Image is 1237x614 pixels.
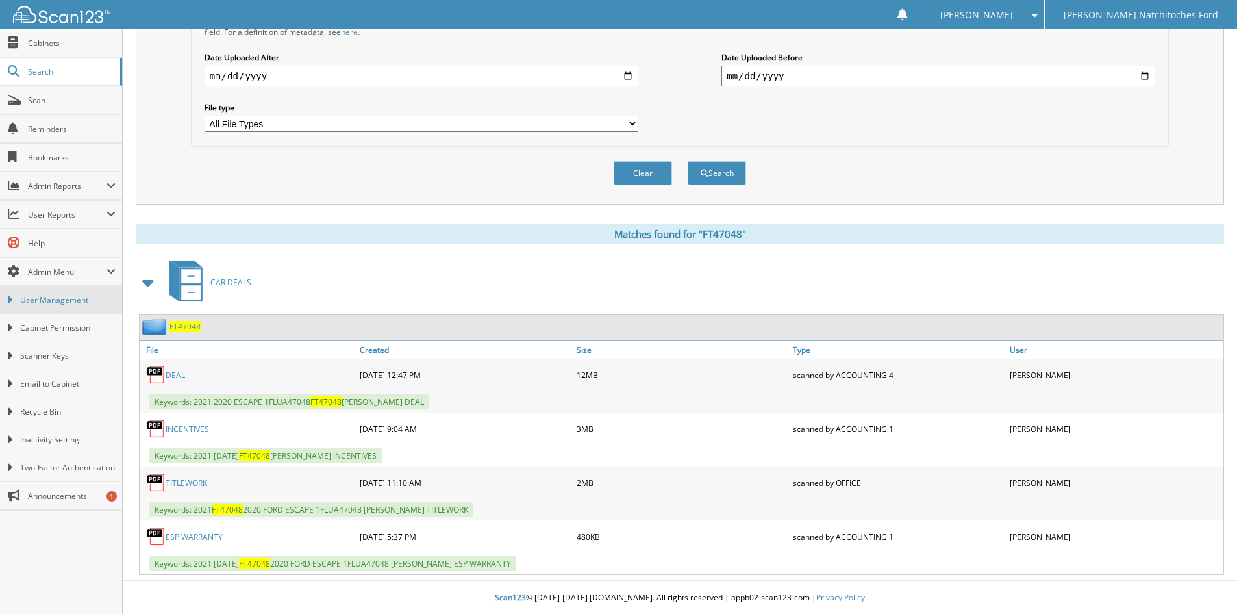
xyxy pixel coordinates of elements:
div: [DATE] 12:47 PM [356,362,573,388]
span: FT47048 [239,558,270,569]
button: Clear [614,161,672,185]
button: Search [688,161,746,185]
input: end [721,66,1155,86]
span: Inactivity Setting [20,434,116,446]
span: Scan123 [495,592,526,603]
span: Admin Reports [28,181,106,192]
a: Created [356,341,573,359]
input: start [205,66,638,86]
span: Recycle Bin [20,406,116,418]
span: Announcements [28,491,116,502]
a: File [140,341,356,359]
div: 3MB [573,416,790,442]
div: scanned by ACCOUNTING 1 [790,416,1006,442]
label: Date Uploaded After [205,52,638,63]
img: PDF.png [146,527,166,546]
div: 2MB [573,470,790,496]
img: scan123-logo-white.svg [13,6,110,23]
span: Keywords: 2021 2020 FORD ESCAPE 1FLUA47048 [PERSON_NAME] TITLEWORK [149,502,473,517]
span: Search [28,66,114,77]
img: PDF.png [146,365,166,385]
div: 1 [106,491,117,502]
a: DEAL [166,370,185,381]
img: PDF.png [146,419,166,439]
a: Privacy Policy [816,592,865,603]
a: Type [790,341,1006,359]
div: © [DATE]-[DATE] [DOMAIN_NAME]. All rights reserved | appb02-scan123-com | [123,582,1237,614]
span: Cabinet Permission [20,322,116,334]
span: Scan [28,95,116,106]
span: FT47048 [239,450,270,461]
label: File type [205,102,638,113]
span: Help [28,238,116,249]
div: [DATE] 11:10 AM [356,470,573,496]
div: scanned by OFFICE [790,470,1006,496]
span: Scanner Keys [20,350,116,362]
span: Reminders [28,123,116,134]
div: [PERSON_NAME] [1006,470,1223,496]
span: Email to Cabinet [20,378,116,390]
a: INCENTIVES [166,424,209,435]
span: User Reports [28,209,106,220]
div: [PERSON_NAME] [1006,416,1223,442]
a: ESP WARRANTY [166,531,223,543]
span: FT47048 [212,504,243,515]
a: CAR DEALS [162,257,251,308]
span: Admin Menu [28,266,106,277]
div: 480KB [573,524,790,550]
a: FT47048 [169,321,201,332]
span: CAR DEALS [210,277,251,288]
label: Date Uploaded Before [721,52,1155,63]
div: [DATE] 5:37 PM [356,524,573,550]
div: 12MB [573,362,790,388]
div: Matches found for "FT47048" [136,224,1224,244]
a: User [1006,341,1223,359]
div: scanned by ACCOUNTING 1 [790,524,1006,550]
span: Bookmarks [28,152,116,163]
img: PDF.png [146,473,166,492]
a: TITLEWORK [166,478,207,489]
a: here [341,27,358,38]
div: scanned by ACCOUNTING 4 [790,362,1006,388]
img: folder2.png [142,318,169,335]
div: [DATE] 9:04 AM [356,416,573,442]
div: [PERSON_NAME] [1006,362,1223,388]
span: Keywords: 2021 2020 ESCAPE 1FLUA47048 [PERSON_NAME] DEAL [149,394,429,409]
span: FT47048 [310,396,342,407]
div: [PERSON_NAME] [1006,524,1223,550]
span: Two-Factor Authentication [20,462,116,474]
a: Size [573,341,790,359]
span: Keywords: 2021 [DATE] 2020 FORD ESCAPE 1FLUA47048 [PERSON_NAME] ESP WARRANTY [149,556,516,571]
span: [PERSON_NAME] [940,11,1013,19]
span: Cabinets [28,38,116,49]
span: User Management [20,294,116,306]
span: [PERSON_NAME] Natchitoches Ford [1064,11,1218,19]
span: Keywords: 2021 [DATE] [PERSON_NAME] INCENTIVES [149,448,382,463]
